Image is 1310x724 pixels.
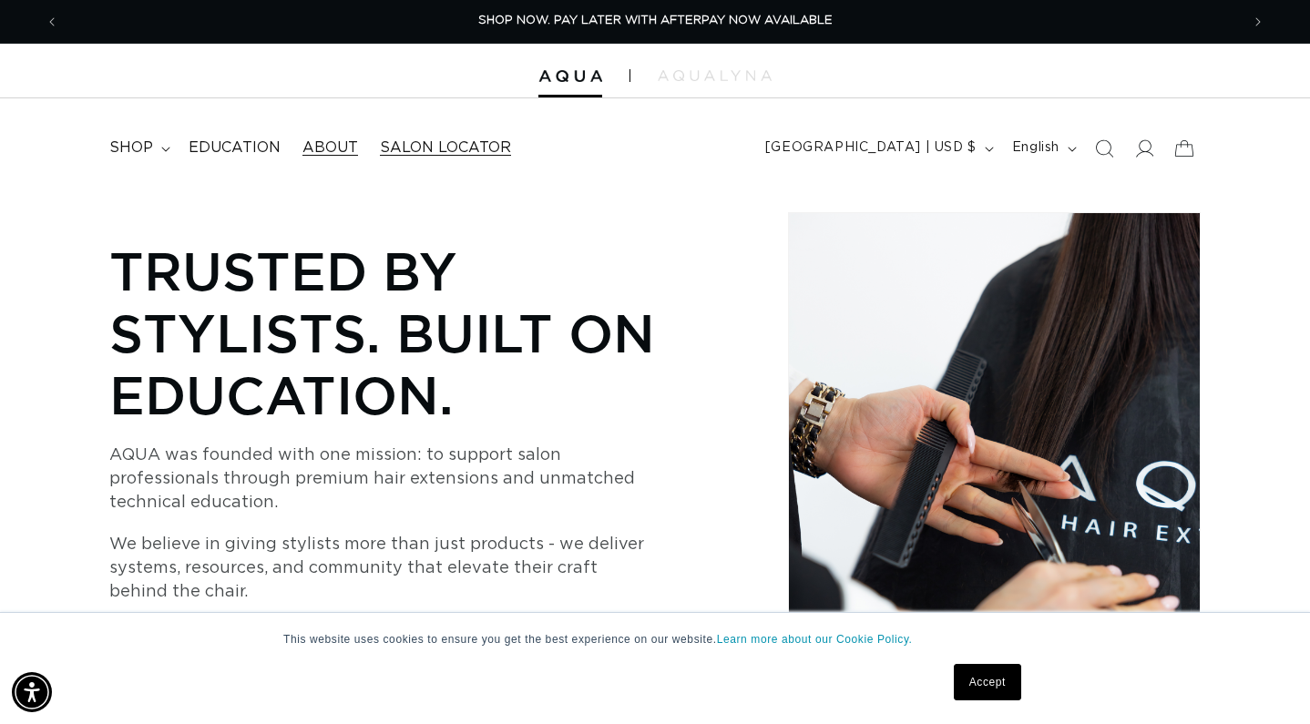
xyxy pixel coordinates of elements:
[754,131,1001,166] button: [GEOGRAPHIC_DATA] | USD $
[109,240,730,425] p: Trusted by Stylists. Built on Education.
[189,138,281,158] span: Education
[1001,131,1084,166] button: English
[109,138,153,158] span: shop
[109,444,656,515] p: AQUA was founded with one mission: to support salon professionals through premium hair extensions...
[109,533,656,604] p: We believe in giving stylists more than just products - we deliver systems, resources, and commun...
[1012,138,1059,158] span: English
[178,127,292,168] a: Education
[98,127,178,168] summary: shop
[32,5,72,39] button: Previous announcement
[292,127,369,168] a: About
[12,672,52,712] div: Accessibility Menu
[302,138,358,158] span: About
[765,138,977,158] span: [GEOGRAPHIC_DATA] | USD $
[369,127,522,168] a: Salon Locator
[283,631,1027,648] p: This website uses cookies to ensure you get the best experience on our website.
[658,70,772,81] img: aqualyna.com
[1084,128,1124,168] summary: Search
[478,15,833,26] span: SHOP NOW. PAY LATER WITH AFTERPAY NOW AVAILABLE
[954,664,1021,700] a: Accept
[717,633,913,646] a: Learn more about our Cookie Policy.
[538,70,602,83] img: Aqua Hair Extensions
[1238,5,1278,39] button: Next announcement
[380,138,511,158] span: Salon Locator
